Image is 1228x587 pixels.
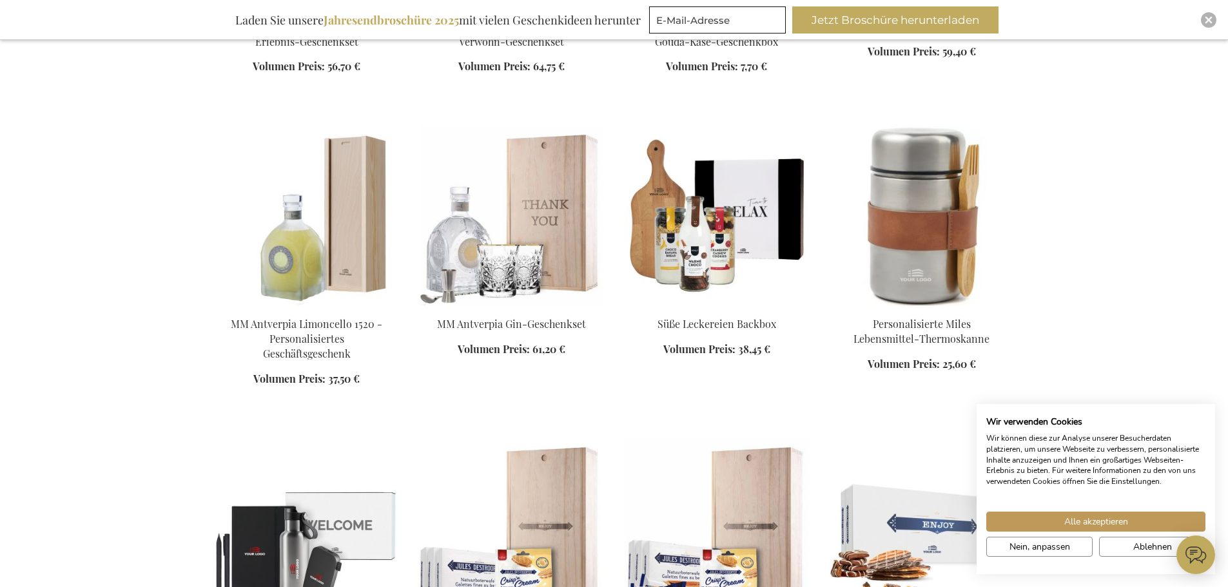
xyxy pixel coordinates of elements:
[1064,515,1128,528] span: Alle akzeptieren
[830,301,1014,313] a: Personalised Miles Food Thermos
[458,342,565,357] a: Volumen Preis: 61,20 €
[1133,540,1172,553] span: Ablehnen
[741,59,767,73] span: 7,70 €
[658,317,776,331] a: Süße Leckereien Backbox
[649,6,786,34] input: E-Mail-Adresse
[830,126,1014,306] img: Personalised Miles Food Thermos
[324,12,459,28] b: Jahresendbroschüre 2025
[666,59,738,73] span: Volumen Preis:
[215,301,399,313] a: MM Antverpia Limoncello 1520 - Personalised Business Gift
[236,20,378,48] a: Personalisiertes Champagner-Erlebnis-Geschenkset
[986,512,1205,532] button: Akzeptieren Sie alle cookies
[215,126,399,306] img: MM Antverpia Limoncello 1520 - Personalised Business Gift
[986,416,1205,428] h2: Wir verwenden Cookies
[986,433,1205,487] p: Wir können diese zur Analyse unserer Besucherdaten platzieren, um unsere Webseite zu verbessern, ...
[1009,540,1070,553] span: Nein, anpassen
[532,342,565,356] span: 61,20 €
[420,126,604,306] img: MM Antverpia Gin Gift Set
[868,357,976,372] a: Volumen Preis: 25,60 €
[868,44,940,58] span: Volumen Preis:
[441,20,583,48] a: Personalisiertes Champagner-Verwöhn-Geschenkset
[638,20,795,48] a: Roka Kollektion Crispies & Sticks Gouda-Käse-Geschenkbox
[625,301,809,313] a: Sweet Treats Baking Box
[792,6,999,34] button: Jetzt Broschüre herunterladen
[942,357,976,370] span: 25,60 €
[231,317,382,360] a: MM Antverpia Limoncello 1520 - Personalisiertes Geschäftsgeschenk
[666,59,767,74] a: Volumen Preis: 7,70 €
[328,372,360,385] span: 37,50 €
[625,126,809,306] img: Sweet Treats Baking Box
[868,357,940,370] span: Volumen Preis:
[663,342,736,356] span: Volumen Preis:
[253,59,360,74] a: Volumen Preis: 56,70 €
[458,342,530,356] span: Volumen Preis:
[853,317,989,345] a: Personalisierte Miles Lebensmittel-Thermoskanne
[458,59,531,73] span: Volumen Preis:
[253,372,360,387] a: Volumen Preis: 37,50 €
[649,6,790,37] form: marketing offers and promotions
[253,59,325,73] span: Volumen Preis:
[229,6,647,34] div: Laden Sie unsere mit vielen Geschenkideen herunter
[420,301,604,313] a: MM Antverpia Gin Gift Set
[738,342,770,356] span: 38,45 €
[253,372,326,385] span: Volumen Preis:
[437,317,586,331] a: MM Antverpia Gin-Geschenkset
[868,44,976,59] a: Volumen Preis: 59,40 €
[663,342,770,357] a: Volumen Preis: 38,45 €
[1201,12,1216,28] div: Close
[327,59,360,73] span: 56,70 €
[1099,537,1205,557] button: Alle verweigern cookies
[986,537,1093,557] button: cookie Einstellungen anpassen
[458,59,565,74] a: Volumen Preis: 64,75 €
[1176,535,1215,574] iframe: belco-activator-frame
[942,44,976,58] span: 59,40 €
[533,59,565,73] span: 64,75 €
[1205,16,1213,24] img: Close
